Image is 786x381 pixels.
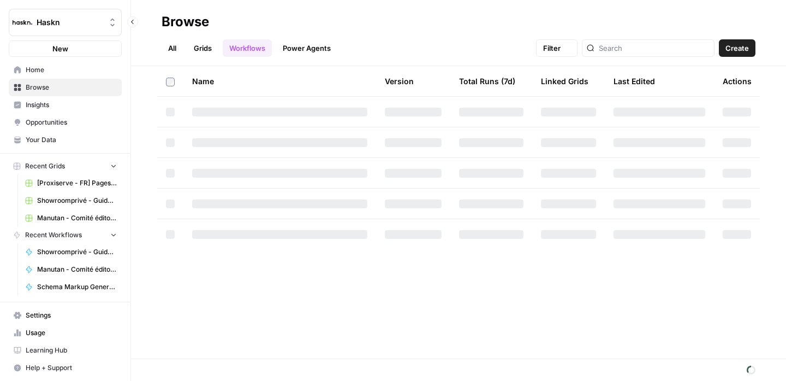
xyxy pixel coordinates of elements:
span: [Proxiserve - FR] Pages catégories - 1000 mots + FAQ Grid [37,178,117,188]
a: Your Data [9,131,122,149]
button: Help + Support [9,359,122,377]
span: Browse [26,83,117,92]
span: Recent Workflows [25,230,82,240]
div: Linked Grids [541,66,588,96]
span: Create [725,43,749,54]
button: Workspace: Haskn [9,9,122,36]
span: Insights [26,100,117,110]
span: Settings [26,310,117,320]
span: Recent Grids [25,161,65,171]
div: Browse [162,13,209,31]
a: Showroomprivé - Guide d'achat de 800 mots [20,243,122,261]
div: Total Runs (7d) [459,66,515,96]
button: Create [719,39,755,57]
a: Manutan - Comité éditorial [20,261,122,278]
a: Home [9,61,122,79]
button: New [9,40,122,57]
span: New [52,43,68,54]
a: Learning Hub [9,342,122,359]
span: Manutan - Comité éditorial [37,265,117,274]
span: Haskn [37,17,103,28]
button: Recent Workflows [9,227,122,243]
a: Insights [9,96,122,114]
span: Filter [543,43,561,54]
a: Power Agents [276,39,337,57]
span: Usage [26,328,117,338]
span: Help + Support [26,363,117,373]
div: Actions [723,66,752,96]
div: Version [385,66,414,96]
span: Learning Hub [26,345,117,355]
span: Schema Markup Generator [37,282,117,292]
img: Haskn Logo [13,13,32,32]
a: All [162,39,183,57]
a: Showroomprivé - Guide d'achat de 800 mots Grid [20,192,122,209]
span: Your Data [26,135,117,145]
input: Search [599,43,710,54]
a: Manutan - Comité éditorial Grid (1) [20,209,122,227]
div: Last Edited [614,66,655,96]
button: Recent Grids [9,158,122,174]
a: Browse [9,79,122,96]
span: Home [26,65,117,75]
span: Opportunities [26,118,117,127]
a: Settings [9,307,122,324]
span: Showroomprivé - Guide d'achat de 800 mots [37,247,117,257]
a: Schema Markup Generator [20,278,122,296]
a: Opportunities [9,114,122,131]
a: Workflows [223,39,272,57]
a: Usage [9,324,122,342]
button: Filter [536,39,577,57]
div: Name [192,66,367,96]
span: Showroomprivé - Guide d'achat de 800 mots Grid [37,196,117,206]
span: Manutan - Comité éditorial Grid (1) [37,213,117,223]
a: Grids [187,39,218,57]
a: [Proxiserve - FR] Pages catégories - 1000 mots + FAQ Grid [20,174,122,192]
